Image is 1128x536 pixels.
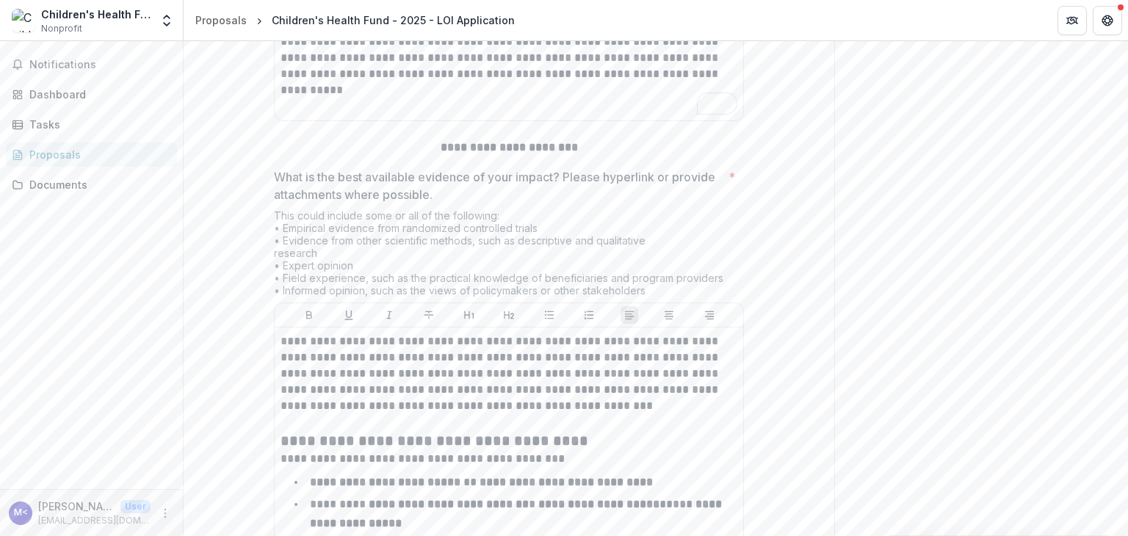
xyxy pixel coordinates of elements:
button: Open entity switcher [156,6,177,35]
button: More [156,504,174,522]
a: Tasks [6,112,177,137]
span: Nonprofit [41,22,82,35]
div: Maisel Mazier <mmazier@chfund.org> [14,508,28,518]
div: Proposals [29,147,165,162]
p: [EMAIL_ADDRESS][DOMAIN_NAME] [38,514,151,527]
div: Children's Health Fund - 2025 - LOI Application [272,12,515,28]
img: Children's Health Fund [12,9,35,32]
button: Ordered List [580,306,598,324]
button: Get Help [1093,6,1122,35]
button: Heading 1 [460,306,478,324]
button: Strike [420,306,438,324]
button: Align Center [660,306,678,324]
div: Proposals [195,12,247,28]
button: Notifications [6,53,177,76]
div: Documents [29,177,165,192]
div: Tasks [29,117,165,132]
p: What is the best available evidence of your impact? Please hyperlink or provide attachments where... [274,168,723,203]
div: This could include some or all of the following: • Empirical evidence from randomized controlled ... [274,209,744,303]
button: Italicize [380,306,398,324]
a: Documents [6,173,177,197]
p: User [120,500,151,513]
button: Partners [1057,6,1087,35]
a: Proposals [189,10,253,31]
a: Dashboard [6,82,177,106]
button: Bold [300,306,318,324]
button: Align Right [701,306,718,324]
a: Proposals [6,142,177,167]
div: Dashboard [29,87,165,102]
button: Bullet List [540,306,558,324]
button: Align Left [621,306,638,324]
div: Children's Health Fund [41,7,151,22]
button: Heading 2 [500,306,518,324]
nav: breadcrumb [189,10,521,31]
button: Underline [340,306,358,324]
p: [PERSON_NAME] [PERSON_NAME] <[EMAIL_ADDRESS][DOMAIN_NAME]> [38,499,115,514]
span: Notifications [29,59,171,71]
